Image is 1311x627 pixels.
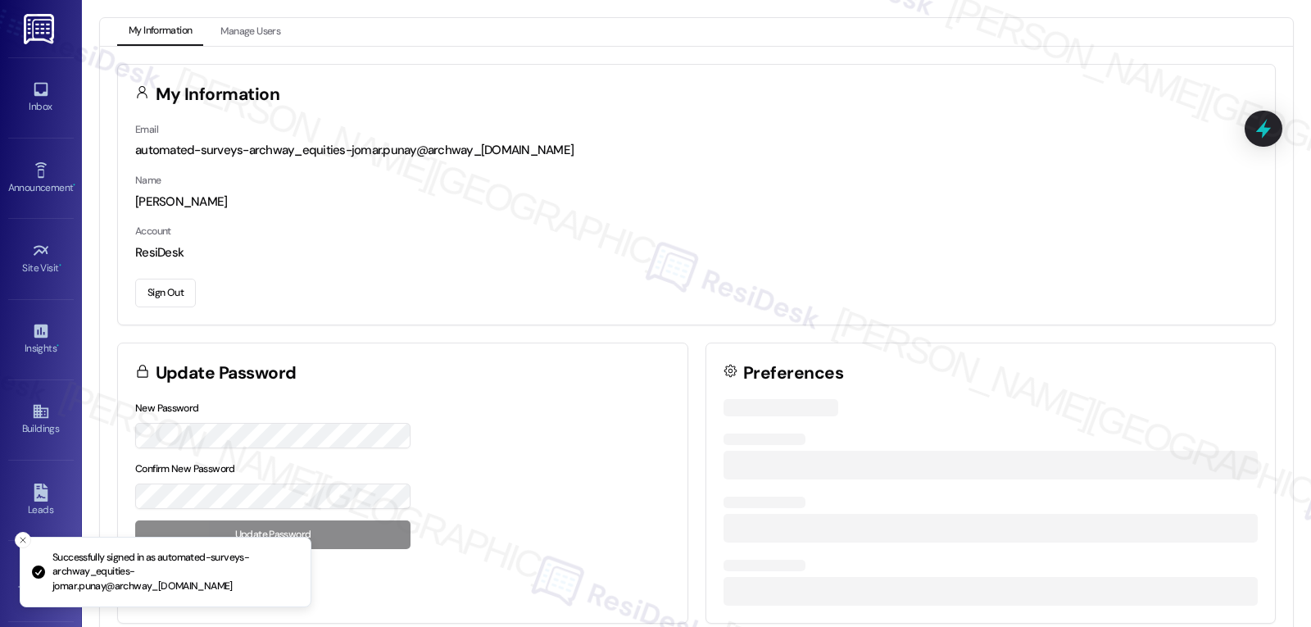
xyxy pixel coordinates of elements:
[135,123,158,136] label: Email
[8,559,74,603] a: Templates •
[8,75,74,120] a: Inbox
[57,340,59,352] span: •
[135,402,199,415] label: New Password
[743,365,843,382] h3: Preferences
[73,179,75,191] span: •
[135,193,1258,211] div: [PERSON_NAME]
[135,279,196,307] button: Sign Out
[117,18,203,46] button: My Information
[209,18,292,46] button: Manage Users
[24,14,57,44] img: ResiDesk Logo
[135,244,1258,261] div: ResiDesk
[8,398,74,442] a: Buildings
[156,365,297,382] h3: Update Password
[59,260,61,271] span: •
[135,462,235,475] label: Confirm New Password
[135,225,171,238] label: Account
[15,532,31,548] button: Close toast
[156,86,280,103] h3: My Information
[8,237,74,281] a: Site Visit •
[52,551,297,594] p: Successfully signed in as automated-surveys-archway_equities-jomar.punay@archway_[DOMAIN_NAME]
[8,317,74,361] a: Insights •
[135,174,161,187] label: Name
[135,142,1258,159] div: automated-surveys-archway_equities-jomar.punay@archway_[DOMAIN_NAME]
[8,479,74,523] a: Leads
